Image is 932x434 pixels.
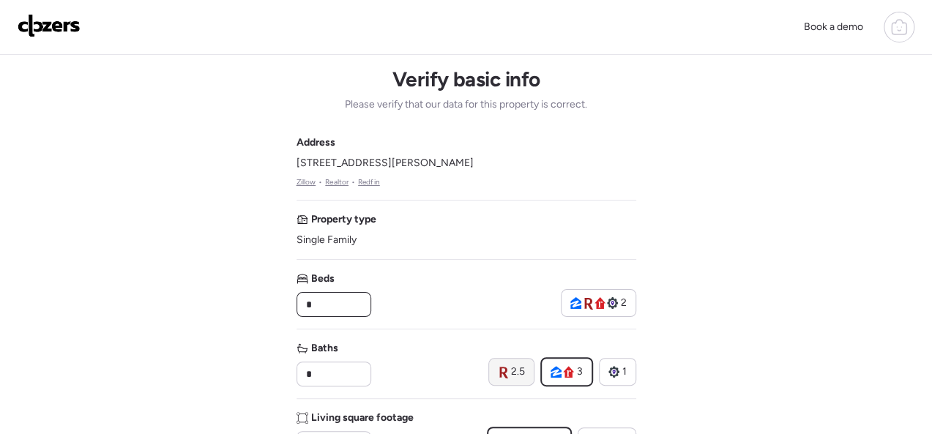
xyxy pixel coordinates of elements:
[345,97,587,112] span: Please verify that our data for this property is correct.
[311,212,376,227] span: Property type
[297,135,335,150] span: Address
[297,233,357,247] span: Single Family
[351,176,355,188] span: •
[804,20,863,33] span: Book a demo
[297,156,474,171] span: [STREET_ADDRESS][PERSON_NAME]
[311,272,335,286] span: Beds
[358,176,380,188] a: Redfin
[297,176,316,188] a: Zillow
[511,364,525,379] span: 2.5
[621,296,627,310] span: 2
[622,364,627,379] span: 1
[318,176,322,188] span: •
[311,341,338,356] span: Baths
[311,411,414,425] span: Living square footage
[18,14,81,37] img: Logo
[392,67,540,91] h1: Verify basic info
[325,176,348,188] a: Realtor
[577,364,583,379] span: 3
